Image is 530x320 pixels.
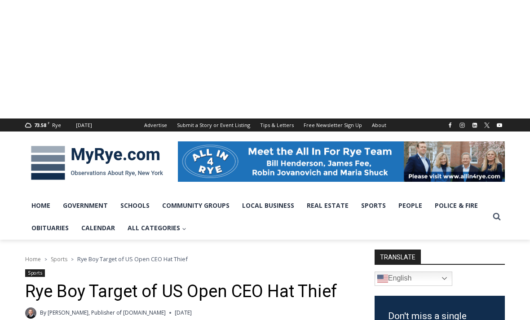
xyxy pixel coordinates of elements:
a: Government [57,194,114,217]
a: X [481,120,492,131]
a: Police & Fire [428,194,484,217]
a: Real Estate [300,194,355,217]
nav: Primary Navigation [25,194,489,240]
a: Home [25,255,41,263]
a: Local Business [236,194,300,217]
div: [DATE] [76,121,92,129]
nav: Secondary Navigation [139,118,391,132]
span: All Categories [128,223,186,233]
button: View Search Form [489,209,505,225]
a: Facebook [445,120,455,131]
time: [DATE] [175,308,192,317]
img: MyRye.com [25,140,169,186]
a: Obituaries [25,217,75,239]
a: About [367,118,391,132]
span: F [48,120,50,125]
a: Advertise [139,118,172,132]
nav: Breadcrumbs [25,254,351,263]
a: Tips & Letters [255,118,299,132]
h1: Rye Boy Target of US Open CEO Hat Thief [25,281,351,302]
span: > [44,256,47,263]
a: English [375,272,452,286]
a: Free Newsletter Sign Up [299,118,367,132]
a: Sports [25,269,45,277]
img: All in for Rye [178,141,505,182]
a: Sports [51,255,67,263]
a: People [392,194,428,217]
a: Submit a Story or Event Listing [172,118,255,132]
a: Linkedin [469,120,480,131]
strong: TRANSLATE [375,250,421,264]
a: All Categories [121,217,193,239]
img: en [377,273,388,284]
a: Sports [355,194,392,217]
span: Rye Boy Target of US Open CEO Hat Thief [77,255,188,263]
a: YouTube [494,120,505,131]
a: Calendar [75,217,121,239]
a: Schools [114,194,156,217]
span: By [40,308,46,317]
span: > [71,256,74,263]
a: Instagram [457,120,468,131]
span: 73.58 [34,122,46,128]
a: Community Groups [156,194,236,217]
a: Home [25,194,57,217]
a: [PERSON_NAME], Publisher of [DOMAIN_NAME] [48,309,166,316]
a: Author image [25,307,36,319]
div: Rye [52,121,61,129]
